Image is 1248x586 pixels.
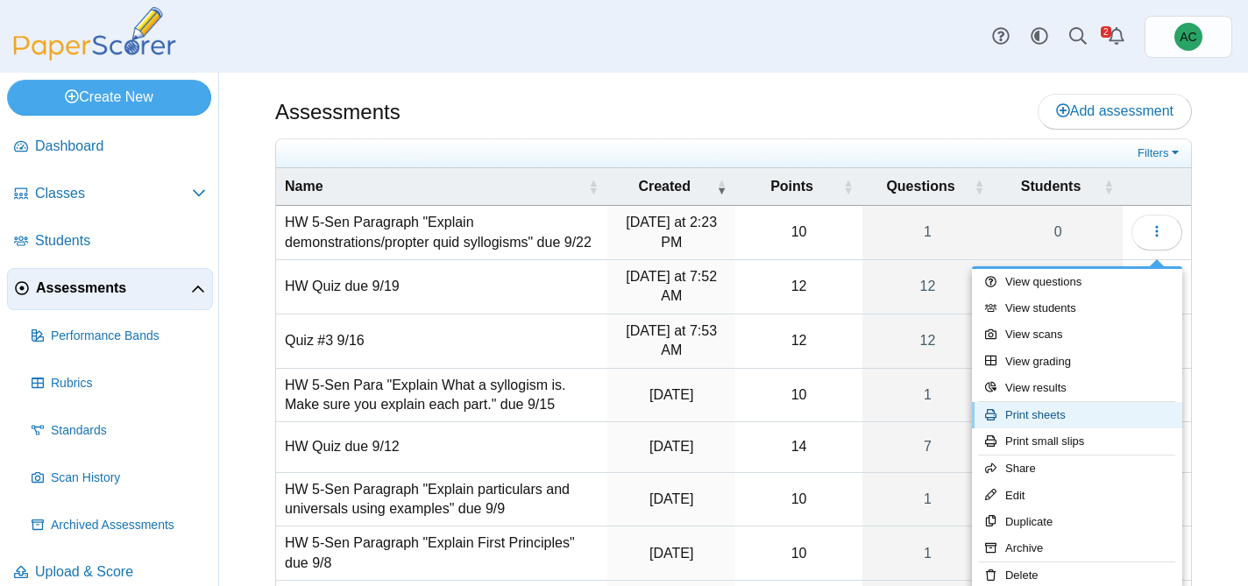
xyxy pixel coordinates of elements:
[649,387,693,402] time: Sep 11, 2025 at 10:43 AM
[735,422,862,472] td: 14
[7,80,211,115] a: Create New
[1002,177,1100,196] span: Students
[862,206,993,259] a: 1
[276,314,607,369] td: Quiz #3 9/16
[862,314,993,368] a: 12
[588,178,599,195] span: Name : Activate to sort
[51,470,206,487] span: Scan History
[993,206,1123,259] a: 0
[735,314,862,369] td: 12
[276,260,607,314] td: HW Quiz due 9/19
[25,410,213,452] a: Standards
[25,505,213,547] a: Archived Assessments
[735,526,862,581] td: 10
[276,422,607,472] td: HW Quiz due 9/12
[25,315,213,357] a: Performance Bands
[51,328,206,345] span: Performance Bands
[626,215,717,249] time: Sep 18, 2025 at 2:23 PM
[51,422,206,440] span: Standards
[972,321,1182,348] a: View scans
[51,517,206,534] span: Archived Assessments
[7,126,213,168] a: Dashboard
[972,535,1182,561] a: Archive
[862,422,993,471] a: 7
[1145,16,1232,58] a: Andrew Christman
[716,178,727,195] span: Created : Activate to remove sorting
[649,546,693,561] time: Sep 5, 2025 at 7:45 AM
[7,48,182,63] a: PaperScorer
[843,178,854,195] span: Points : Activate to sort
[626,323,717,357] time: Sep 16, 2025 at 7:53 AM
[972,428,1182,455] a: Print small slips
[35,231,206,251] span: Students
[275,97,401,127] h1: Assessments
[35,137,206,156] span: Dashboard
[25,457,213,499] a: Scan History
[51,375,206,392] span: Rubrics
[735,260,862,314] td: 12
[1097,18,1136,56] a: Alerts
[972,269,1182,295] a: View questions
[36,279,191,298] span: Assessments
[972,295,1182,321] a: View students
[7,7,182,60] img: PaperScorer
[616,177,713,196] span: Created
[974,178,984,195] span: Questions : Activate to sort
[649,439,693,454] time: Sep 11, 2025 at 7:41 AM
[744,177,839,196] span: Points
[862,260,993,314] a: 12
[972,483,1182,509] a: Edit
[871,177,970,196] span: Questions
[993,260,1123,314] a: 0
[972,402,1182,428] a: Print sheets
[735,206,862,260] td: 10
[35,184,192,203] span: Classes
[1174,23,1202,51] span: Andrew Christman
[285,177,585,196] span: Name
[626,269,717,303] time: Sep 18, 2025 at 7:52 AM
[862,369,993,422] a: 1
[735,473,862,527] td: 10
[276,206,607,260] td: HW 5-Sen Paragraph "Explain demonstrations/propter quid syllogisms" due 9/22
[1180,31,1196,43] span: Andrew Christman
[862,473,993,526] a: 1
[7,173,213,215] a: Classes
[1038,94,1192,129] a: Add assessment
[972,349,1182,375] a: View grading
[649,491,693,506] time: Sep 8, 2025 at 7:43 AM
[276,473,607,527] td: HW 5-Sen Paragraph "Explain particulars and universals using examples" due 9/9
[972,509,1182,535] a: Duplicate
[7,221,213,263] a: Students
[1056,103,1174,118] span: Add assessment
[7,268,213,310] a: Assessments
[972,455,1182,482] a: Share
[25,363,213,405] a: Rubrics
[972,375,1182,401] a: View results
[35,562,206,582] span: Upload & Score
[735,369,862,423] td: 10
[276,526,607,581] td: HW 5-Sen Paragraph "Explain First Principles" due 9/8
[862,526,993,580] a: 1
[1133,145,1187,162] a: Filters
[276,369,607,423] td: HW 5-Sen Para "Explain What a syllogism is. Make sure you explain each part." due 9/15
[1103,178,1114,195] span: Students : Activate to sort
